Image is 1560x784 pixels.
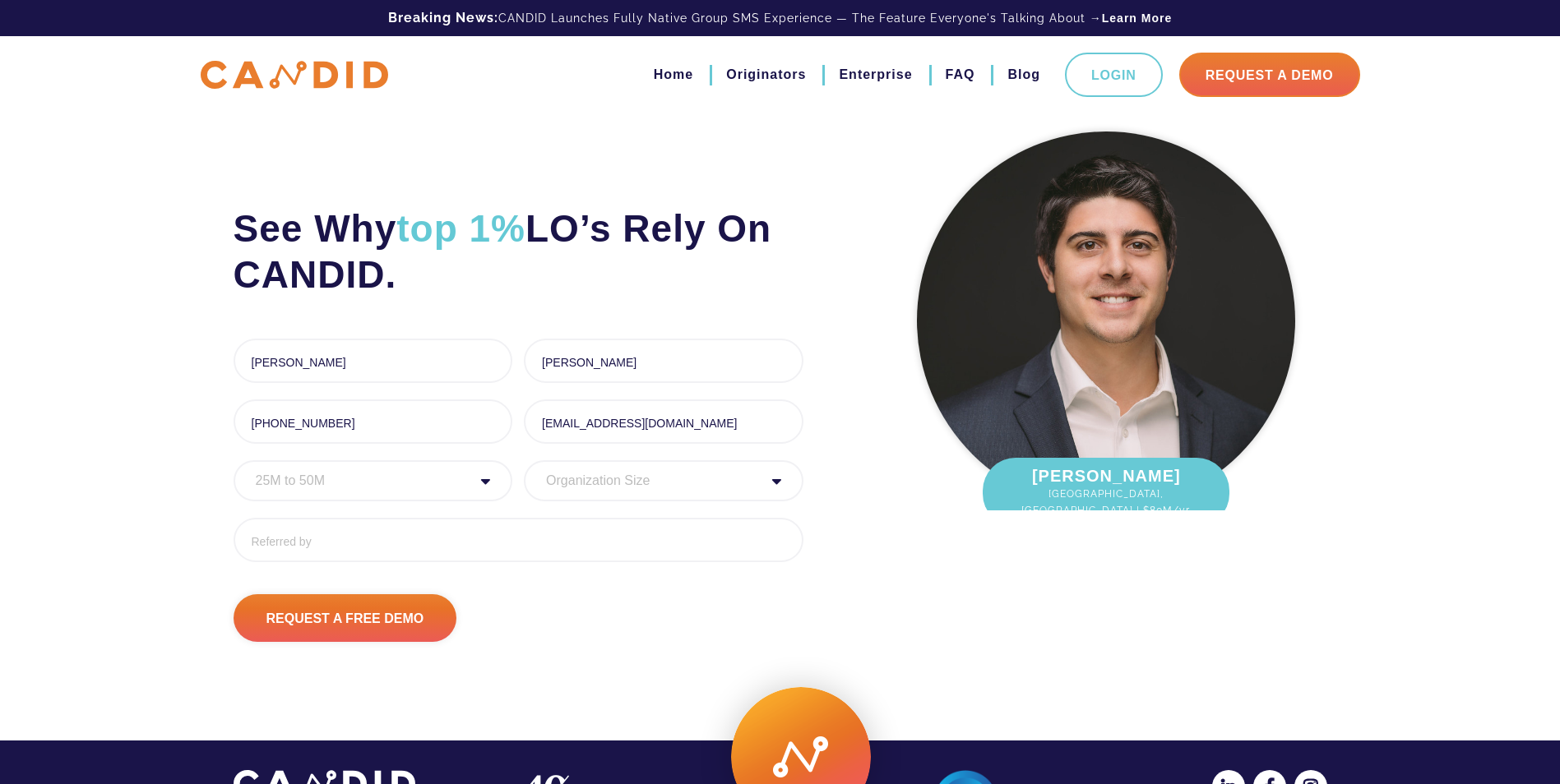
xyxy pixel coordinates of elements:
[1102,10,1172,26] a: Learn More
[917,131,1295,510] img: Lucas Johnson
[234,339,513,383] input: First Name *
[234,518,803,562] input: Referred by
[524,399,803,444] input: Email *
[396,207,525,250] span: top 1%
[983,458,1229,527] div: [PERSON_NAME]
[201,61,388,90] img: CANDID APP
[234,594,457,642] input: Request A Free Demo
[999,486,1213,519] span: [GEOGRAPHIC_DATA], [GEOGRAPHIC_DATA] | $80M/yr.
[234,399,513,444] input: Phone *
[726,61,806,89] a: Originators
[1179,53,1360,97] a: Request A Demo
[654,61,693,89] a: Home
[1007,61,1040,89] a: Blog
[524,339,803,383] input: Last Name *
[234,205,803,297] h2: See Why LO’s Rely On CANDID.
[388,10,498,25] b: Breaking News:
[839,61,912,89] a: Enterprise
[946,61,975,89] a: FAQ
[1065,53,1163,97] a: Login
